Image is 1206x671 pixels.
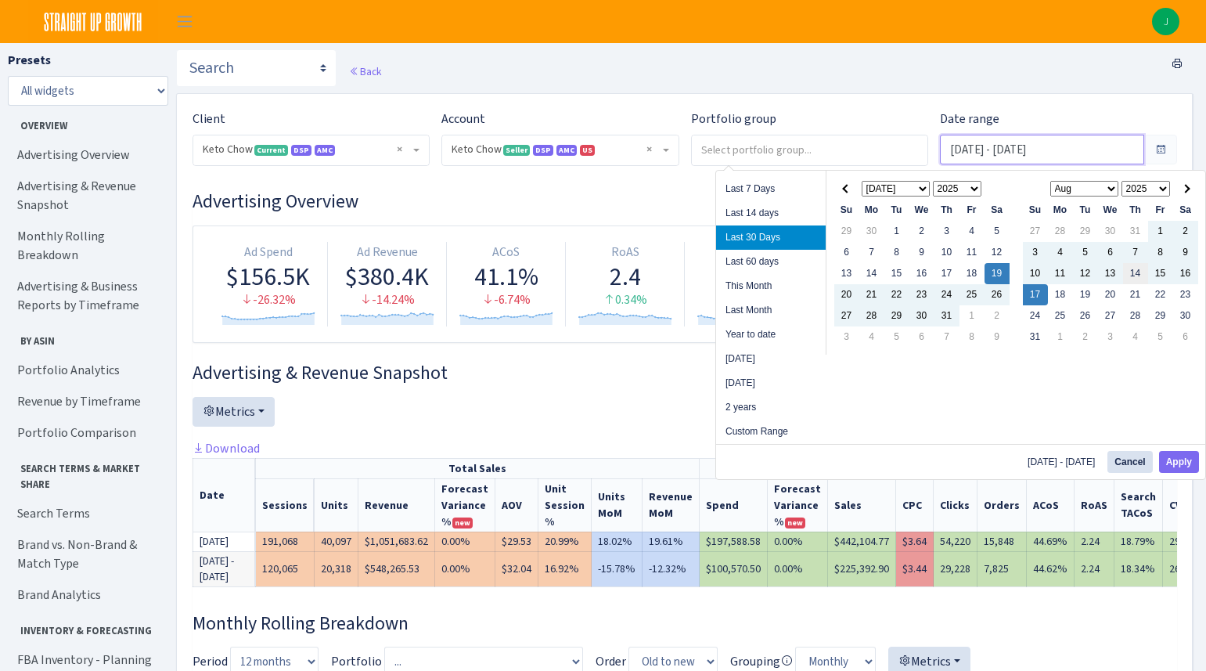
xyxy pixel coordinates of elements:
td: 4 [859,326,884,348]
a: Download [193,440,260,456]
td: 6 [909,326,934,348]
td: 19.61% [643,532,700,551]
td: 191,068 [256,532,315,551]
td: 9 [985,326,1010,348]
th: Orders [977,478,1027,532]
td: 15 [1148,263,1173,284]
td: $225,392.90 [828,551,896,586]
a: Advertising & Business Reports by Timeframe [8,271,164,321]
td: $29.53 [495,532,538,551]
td: 18.34% [1114,551,1163,586]
td: 21 [1123,284,1148,305]
td: 20.99% [538,532,592,551]
td: 5 [884,326,909,348]
td: $442,104.77 [828,532,896,551]
td: 26 [1073,305,1098,326]
td: 5 [985,221,1010,242]
td: 1 [959,305,985,326]
td: 12 [985,242,1010,263]
td: 5 [1073,242,1098,263]
th: Search TACoS [1114,478,1163,532]
td: 14 [859,263,884,284]
td: 6 [1173,326,1198,348]
td: 6 [1098,242,1123,263]
td: 30 [1173,305,1198,326]
span: US [580,145,595,156]
a: Monthly Rolling Breakdown [8,221,164,271]
li: Last 60 days [716,250,826,274]
td: 18 [1048,284,1073,305]
label: Order [596,652,626,671]
td: 29 [884,305,909,326]
div: Ad Spend [215,244,321,262]
li: Last Month [716,298,826,323]
li: [DATE] [716,347,826,371]
label: Date range [940,110,999,128]
td: 0.00% [435,532,495,551]
th: Unit Session % [538,478,592,532]
th: Units [315,478,358,532]
td: 1 [1148,221,1173,242]
td: $197,588.58 [700,532,768,551]
td: 2.24 [1075,551,1114,586]
td: 1 [884,221,909,242]
td: 15,848 [977,532,1027,551]
span: Overview [9,112,164,133]
td: 12 [1073,263,1098,284]
th: Sales [828,478,896,532]
span: Keto Chow <span class="badge badge-success">Current</span><span class="badge badge-primary">DSP</... [193,135,429,165]
span: Seller [503,145,530,156]
div: 47.0K [691,262,797,291]
th: Tu [1073,200,1098,221]
td: 8 [1148,242,1173,263]
td: 54,220 [934,532,977,551]
td: 44.69% [1027,532,1075,551]
td: 44.62% [1027,551,1075,586]
button: Apply [1159,451,1199,473]
td: $100,570.50 [700,551,768,586]
span: Current [254,145,288,156]
a: Search Terms [8,498,164,529]
th: Date [193,458,256,532]
div: 0.34% [572,291,678,309]
th: Revenue Forecast Variance % [435,478,495,532]
td: 10 [934,242,959,263]
td: 25 [959,284,985,305]
button: Toggle navigation [165,9,204,34]
td: 15 [884,263,909,284]
td: 3 [1098,326,1123,348]
label: Client [193,110,225,128]
td: 29 [1073,221,1098,242]
td: 3 [934,221,959,242]
div: 2.4 [572,262,678,291]
th: Sa [1173,200,1198,221]
th: CPC [896,478,934,532]
span: Keto Chow <span class="badge badge-success">Current</span><span class="badge badge-primary">DSP</... [203,142,410,157]
li: Year to date [716,323,826,347]
span: AMC [315,145,335,156]
li: This Month [716,274,826,298]
td: 5 [1148,326,1173,348]
span: Remove all items [646,142,652,157]
th: Fr [1148,200,1173,221]
div: Clicks [691,244,797,262]
td: 0.00% [768,551,828,586]
td: 26 [985,284,1010,305]
td: 3 [1023,242,1048,263]
td: 27 [834,305,859,326]
th: Su [834,200,859,221]
td: 27 [1098,305,1123,326]
span: DSP [533,145,553,156]
td: 2 [1173,221,1198,242]
td: 7,825 [977,551,1027,586]
td: 23 [1173,284,1198,305]
th: Mo [859,200,884,221]
span: new [452,518,473,529]
td: 30 [859,221,884,242]
a: Revenue by Timeframe [8,386,164,417]
h3: Widget #1 [193,190,1177,213]
td: 31 [934,305,959,326]
span: By ASIN [9,327,164,348]
td: 18.79% [1114,532,1163,551]
td: 0.00% [768,532,828,551]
